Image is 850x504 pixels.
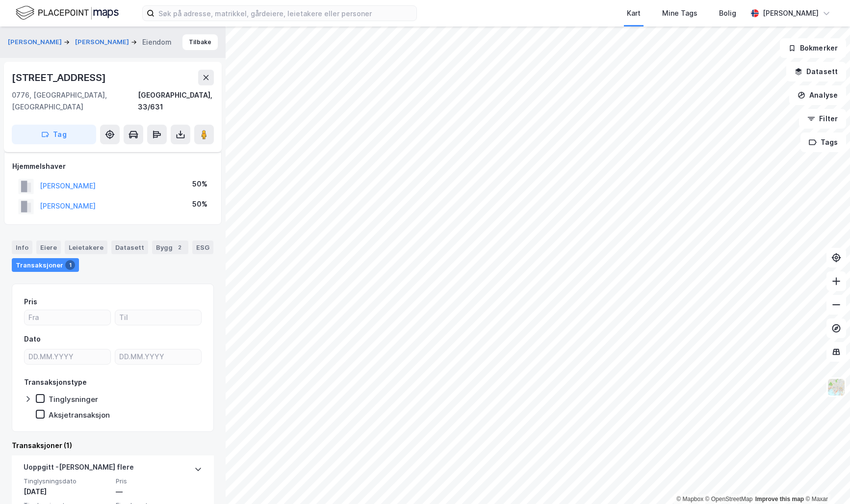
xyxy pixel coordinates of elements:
[12,258,79,272] div: Transaksjoner
[24,486,110,498] div: [DATE]
[780,38,846,58] button: Bokmerker
[676,496,703,503] a: Mapbox
[12,440,214,451] div: Transaksjoner (1)
[65,240,107,254] div: Leietakere
[12,160,213,172] div: Hjemmelshaver
[116,486,202,498] div: —
[24,376,87,388] div: Transaksjonstype
[115,349,201,364] input: DD.MM.YYYY
[25,349,110,364] input: DD.MM.YYYY
[705,496,753,503] a: OpenStreetMap
[75,37,131,47] button: [PERSON_NAME]
[786,62,846,81] button: Datasett
[24,296,37,308] div: Pris
[799,109,846,129] button: Filter
[755,496,804,503] a: Improve this map
[192,178,207,190] div: 50%
[12,89,138,113] div: 0776, [GEOGRAPHIC_DATA], [GEOGRAPHIC_DATA]
[138,89,214,113] div: [GEOGRAPHIC_DATA], 33/631
[789,85,846,105] button: Analyse
[175,242,184,252] div: 2
[12,70,108,85] div: [STREET_ADDRESS]
[142,36,172,48] div: Eiendom
[801,457,850,504] div: Kontrollprogram for chat
[627,7,641,19] div: Kart
[111,240,148,254] div: Datasett
[65,260,75,270] div: 1
[24,461,134,477] div: Uoppgitt - [PERSON_NAME] flere
[801,457,850,504] iframe: Chat Widget
[192,198,207,210] div: 50%
[24,477,110,485] span: Tinglysningsdato
[719,7,736,19] div: Bolig
[24,333,41,345] div: Dato
[115,310,201,325] input: Til
[155,6,416,21] input: Søk på adresse, matrikkel, gårdeiere, leietakere eller personer
[16,4,119,22] img: logo.f888ab2527a4732fd821a326f86c7f29.svg
[49,395,98,404] div: Tinglysninger
[827,378,846,397] img: Z
[12,240,32,254] div: Info
[25,310,110,325] input: Fra
[800,133,846,152] button: Tags
[152,240,188,254] div: Bygg
[49,410,110,420] div: Aksjetransaksjon
[116,477,202,485] span: Pris
[12,125,96,144] button: Tag
[662,7,697,19] div: Mine Tags
[192,240,213,254] div: ESG
[182,34,218,50] button: Tilbake
[36,240,61,254] div: Eiere
[763,7,819,19] div: [PERSON_NAME]
[8,37,64,47] button: [PERSON_NAME]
